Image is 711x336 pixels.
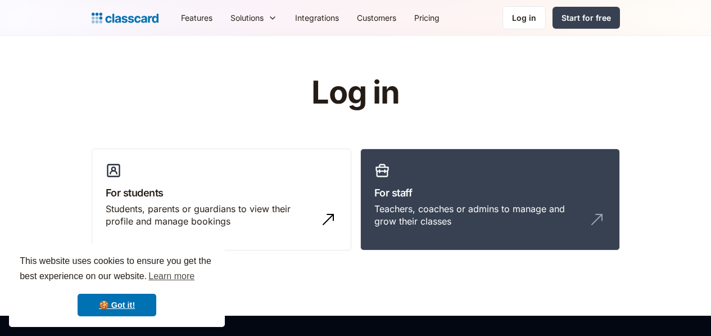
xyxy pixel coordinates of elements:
a: Features [172,5,221,30]
h1: Log in [177,75,534,110]
span: This website uses cookies to ensure you get the best experience on our website. [20,254,214,285]
a: Logo [92,10,158,26]
a: Customers [348,5,405,30]
a: For staffTeachers, coaches or admins to manage and grow their classes [360,149,620,251]
a: Pricing [405,5,449,30]
div: Log in [512,12,536,24]
div: Solutions [221,5,286,30]
div: Solutions [230,12,264,24]
a: Integrations [286,5,348,30]
div: cookieconsent [9,244,225,327]
div: Teachers, coaches or admins to manage and grow their classes [374,203,583,228]
h3: For staff [374,185,606,200]
a: learn more about cookies [147,268,196,285]
h3: For students [106,185,337,200]
a: dismiss cookie message [78,294,156,316]
a: Log in [502,6,546,29]
div: Start for free [561,12,611,24]
a: Start for free [553,7,620,29]
div: Students, parents or guardians to view their profile and manage bookings [106,203,315,228]
a: For studentsStudents, parents or guardians to view their profile and manage bookings [92,149,351,251]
